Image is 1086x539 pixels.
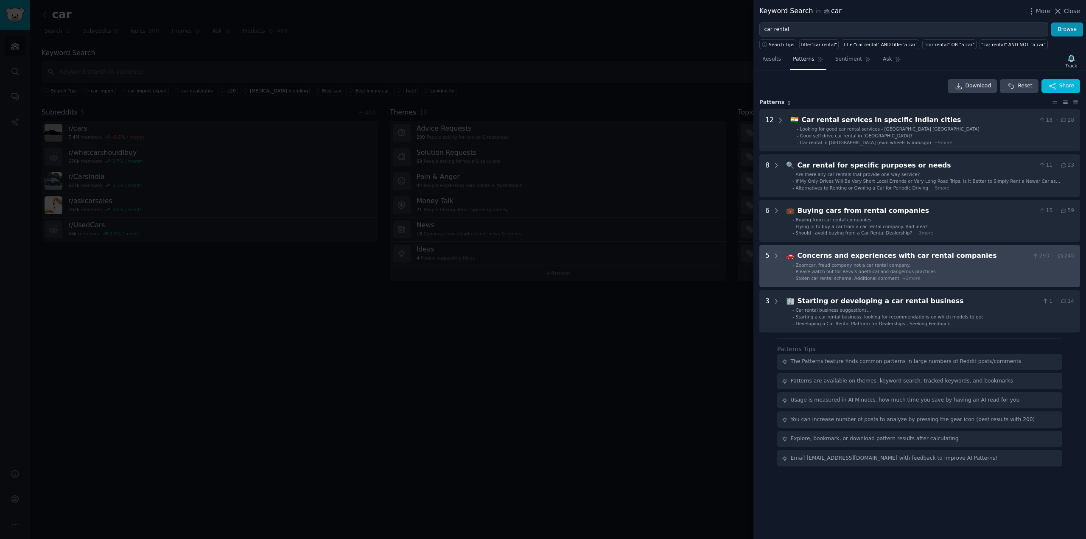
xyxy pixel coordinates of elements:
span: Car rental business suggestions... [796,307,871,313]
div: Buying cars from rental companies [798,206,1036,216]
span: Search Tips [769,42,795,47]
span: + 3 more [915,230,933,235]
span: Close [1064,7,1080,16]
a: title:"car rental" AND title:"a car" [842,39,919,49]
span: Sentiment [835,56,862,63]
div: - [792,314,794,320]
button: Browse [1051,22,1083,37]
div: Starting or developing a car rental business [798,296,1039,307]
span: 1 [1042,298,1052,305]
span: Zoomcar, fraud company not a car rental company. [796,263,911,268]
span: Stolen car rental scheme, Additional comment [796,276,899,281]
span: Buying from car rental companies [796,217,871,222]
div: title:"car rental" [801,42,837,47]
div: You can increase number of posts to analyze by pressing the gear icon (best results with 200) [791,416,1035,424]
div: - [792,185,794,191]
label: Patterns Tips [777,346,815,352]
div: "car rental" OR "a car" [924,42,974,47]
span: Are there any car rentals that provide one-way service? [796,172,920,177]
div: Usage is measured in AI Minutes, how much time you save by having an AI read for you [791,397,1020,404]
button: Share [1041,79,1080,93]
span: · [1055,162,1057,169]
div: - [797,126,798,132]
div: The Patterns feature finds common patterns in large numbers of Reddit posts/comments [791,358,1022,366]
button: Track [1063,52,1080,70]
div: - [797,140,798,145]
span: Car rental in [GEOGRAPHIC_DATA] (evm wheels & indusgo) [800,140,931,145]
a: Ask [880,53,904,70]
a: title:"car rental" [799,39,839,49]
span: · [1055,298,1057,305]
div: 6 [765,206,770,236]
span: Share [1059,82,1074,90]
span: 🏢 [786,297,795,305]
span: 🇮🇳 [790,116,799,124]
div: 8 [765,160,770,191]
span: Should I avoid buying from a Car Rental Dealership? [796,230,912,235]
div: - [792,217,794,223]
span: 14 [1060,298,1074,305]
span: · [1052,252,1054,260]
button: Reset [1000,79,1038,93]
div: 5 [765,251,770,281]
span: Looking for good car rental services - [GEOGRAPHIC_DATA] [GEOGRAPHIC_DATA] [800,126,980,131]
span: Results [762,56,781,63]
div: Keyword Search car [759,6,842,17]
div: - [792,230,794,236]
span: Please watch out for Revv's unethical and dangerous practices [796,269,936,274]
button: More [1027,7,1051,16]
div: 12 [765,115,774,145]
span: Ask [883,56,892,63]
div: Explore, bookmark, or download pattern results after calculating [791,435,959,443]
div: Concerns and experiences with car rental companies [798,251,1029,261]
div: 3 [765,296,770,327]
span: More [1036,7,1051,16]
div: - [792,321,794,327]
a: Sentiment [832,53,874,70]
span: + 5 more [931,185,949,190]
span: + 2 more [902,276,921,281]
div: - [792,268,794,274]
span: Starting a car rental business, looking for recommendations on which models to get [796,314,983,319]
span: + 9 more [934,140,952,145]
span: · [1055,117,1057,124]
div: - [792,307,794,313]
div: title:"car rental" AND title:"a car" [844,42,918,47]
a: Download [948,79,997,93]
span: Flying in to buy a car from a car rental company. Bad idea? [796,224,928,229]
button: Close [1053,7,1080,16]
div: Patterns are available on themes, keyword search, tracked keywords, and bookmarks [791,377,1013,385]
span: Download [966,82,991,90]
div: - [792,178,794,184]
div: "car rental" AND NOT "a car" [981,42,1046,47]
span: 5 [787,101,790,106]
span: Patterns [793,56,814,63]
div: Car rental for specific purposes or needs [798,160,1036,171]
span: 11 [1038,162,1052,169]
div: Email [EMAIL_ADDRESS][DOMAIN_NAME] with feedback to improve AI Patterns! [791,455,998,462]
span: 🚗 [786,251,795,260]
span: Developing a Car Rental Platform for Dealerships - Seeking Feedback [796,321,950,326]
span: 245 [1057,252,1074,260]
div: - [792,262,794,268]
div: Car rental services in specific Indian cities [802,115,1036,126]
span: 23 [1060,162,1074,169]
button: Search Tips [759,39,796,49]
span: 59 [1060,207,1074,215]
span: Pattern s [759,99,784,106]
div: - [792,275,794,281]
div: Track [1066,63,1077,69]
a: "car rental" OR "a car" [922,39,976,49]
input: Try a keyword related to your business [759,22,1048,37]
span: If My Only Drives Will Be Very Short Local Errands or Very Long Road Trips, is it Better to Simpl... [796,179,1061,190]
span: 18 [1038,117,1052,124]
a: Patterns [790,53,826,70]
span: in [816,8,820,15]
span: 💼 [786,207,795,215]
div: - [797,133,798,139]
span: Reset [1018,82,1032,90]
span: 🔍 [786,161,795,169]
span: 15 [1038,207,1052,215]
a: "car rental" AND NOT "a car" [980,39,1048,49]
div: - [792,171,794,177]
